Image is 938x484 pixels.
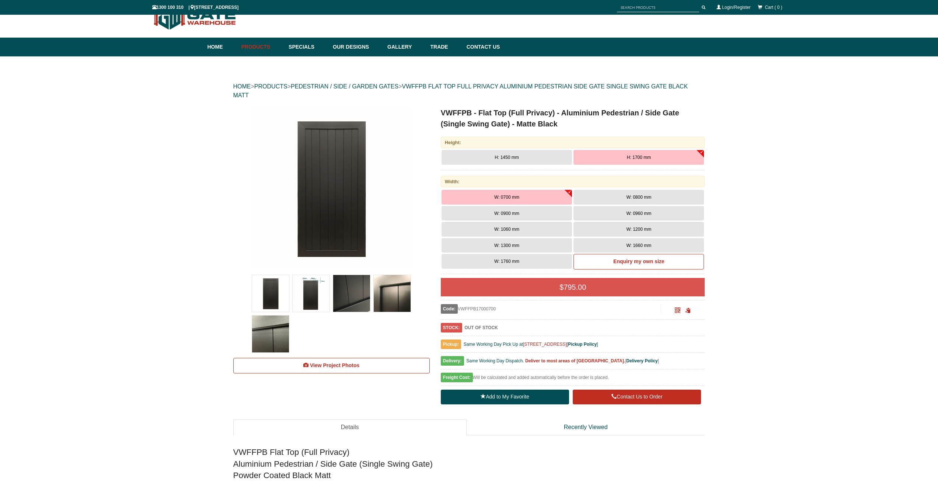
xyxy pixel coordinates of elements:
span: W: 1300 mm [494,243,519,248]
button: W: 0960 mm [573,206,704,221]
span: W: 0900 mm [494,211,519,216]
span: W: 1760 mm [494,259,519,264]
button: W: 0900 mm [442,206,572,221]
span: Same Working Day Dispatch. [466,358,524,363]
img: VWFFPB - Flat Top (Full Privacy) - Aluminium Pedestrian / Side Gate (Single Swing Gate) - Matte B... [250,107,412,269]
a: VWFFPB FLAT TOP FULL PRIVACY ALUMINIUM PEDESTRIAN SIDE GATE SINGLE SWING GATE BLACK MATT [233,83,688,98]
button: H: 1450 mm [442,150,572,165]
h1: VWFFPB - Flat Top (Full Privacy) - Aluminium Pedestrian / Side Gate (Single Swing Gate) - Matte B... [441,107,705,129]
span: View Project Photos [310,362,359,368]
button: W: 1300 mm [442,238,572,253]
span: H: 1700 mm [627,155,651,160]
span: Freight Cost: [441,373,473,382]
a: Click to enlarge and scan to share. [675,309,680,314]
span: W: 1060 mm [494,227,519,232]
a: Home [208,38,238,56]
b: Deliver to most areas of [GEOGRAPHIC_DATA]. [525,358,625,363]
a: HOME [233,83,251,90]
img: VWFFPB - Flat Top (Full Privacy) - Aluminium Pedestrian / Side Gate (Single Swing Gate) - Matte B... [374,275,411,312]
button: W: 1200 mm [573,222,704,237]
span: Cart ( 0 ) [765,5,782,10]
span: W: 0800 mm [626,195,651,200]
a: PEDESTRIAN / SIDE / GARDEN GATES [291,83,398,90]
div: $ [441,278,705,296]
span: Same Working Day Pick Up at [ ] [464,342,598,347]
a: Gallery [384,38,426,56]
img: VWFFPB - Flat Top (Full Privacy) - Aluminium Pedestrian / Side Gate (Single Swing Gate) - Matte B... [293,275,329,312]
a: VWFFPB - Flat Top (Full Privacy) - Aluminium Pedestrian / Side Gate (Single Swing Gate) - Matte B... [234,107,429,269]
span: W: 0960 mm [626,211,651,216]
span: Delivery: [441,356,464,366]
img: VWFFPB - Flat Top (Full Privacy) - Aluminium Pedestrian / Side Gate (Single Swing Gate) - Matte B... [333,275,370,312]
a: [STREET_ADDRESS] [523,342,567,347]
span: Click to copy the URL [685,308,691,313]
div: > > > [233,75,705,107]
a: Contact Us to Order [573,390,701,404]
button: W: 1060 mm [442,222,572,237]
a: Recently Viewed [467,419,705,436]
div: Will be calculated and added automatically before the order is placed. [441,373,705,386]
span: H: 1450 mm [495,155,519,160]
a: Enquiry my own size [573,254,704,269]
img: VWFFPB - Flat Top (Full Privacy) - Aluminium Pedestrian / Side Gate (Single Swing Gate) - Matte B... [252,316,289,352]
span: STOCK: [441,323,462,332]
a: Products [238,38,285,56]
a: PRODUCTS [254,83,287,90]
img: VWFFPB - Flat Top (Full Privacy) - Aluminium Pedestrian / Side Gate (Single Swing Gate) - Matte B... [252,275,289,312]
button: W: 0700 mm [442,190,572,205]
a: Specials [285,38,329,56]
div: [ ] [441,356,705,369]
span: 1300 100 310 | [STREET_ADDRESS] [152,5,239,10]
a: Contact Us [463,38,500,56]
span: W: 1200 mm [626,227,651,232]
a: Delivery Policy [626,358,658,363]
span: W: 1660 mm [626,243,651,248]
span: W: 0700 mm [494,195,519,200]
a: Add to My Favorite [441,390,569,404]
span: 795.00 [564,283,586,291]
span: Pickup: [441,340,461,349]
div: Width: [441,176,705,187]
a: Details [233,419,467,436]
a: Login/Register [722,5,750,10]
a: Our Designs [329,38,384,56]
a: View Project Photos [233,358,430,373]
button: H: 1700 mm [573,150,704,165]
div: VWFFPB17000700 [441,304,661,314]
button: W: 1660 mm [573,238,704,253]
button: W: 1760 mm [442,254,572,269]
button: W: 0800 mm [573,190,704,205]
b: OUT OF STOCK [464,325,498,330]
b: Enquiry my own size [613,258,664,264]
span: Code: [441,304,458,314]
div: Height: [441,137,705,148]
a: Trade [426,38,463,56]
input: SEARCH PRODUCTS [617,3,699,12]
a: Pickup Policy [568,342,597,347]
h2: VWFFPB Flat Top (Full Privacy) Aluminium Pedestrian / Side Gate (Single Swing Gate) Powder Coated... [233,446,705,481]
